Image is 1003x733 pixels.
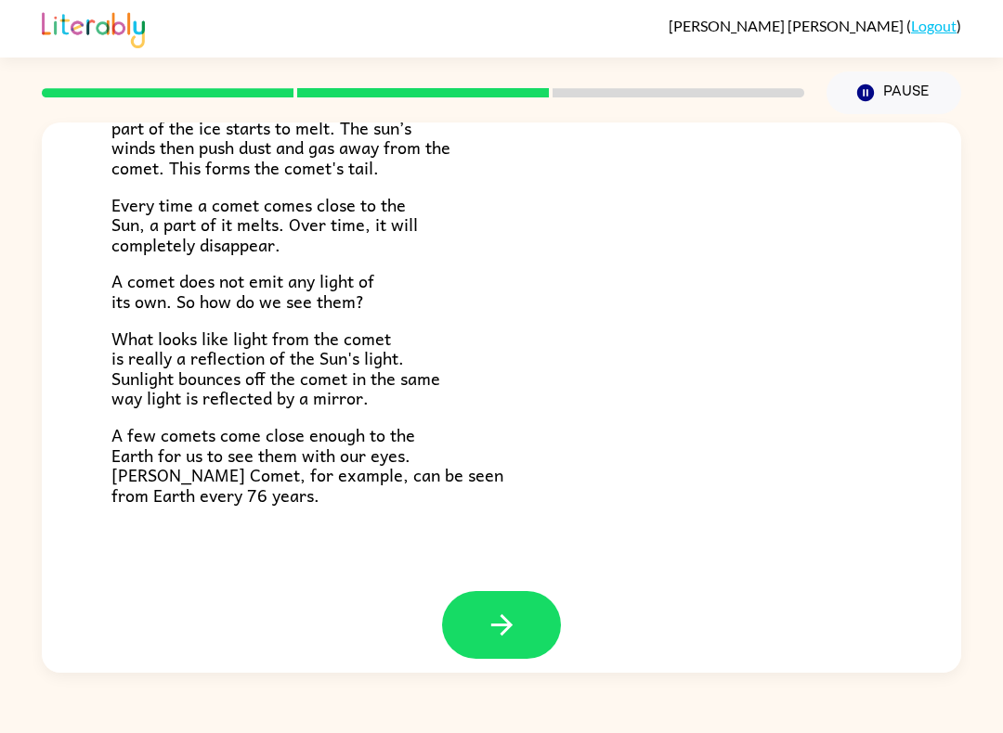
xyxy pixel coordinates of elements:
button: Pause [827,71,961,114]
span: What looks like light from the comet is really a reflection of the Sun's light. Sunlight bounces ... [111,325,440,412]
span: A few comets come close enough to the Earth for us to see them with our eyes. [PERSON_NAME] Comet... [111,421,503,508]
div: ( ) [669,17,961,34]
span: A comet does not emit any light of its own. So how do we see them? [111,267,374,315]
a: Logout [911,17,957,34]
span: [PERSON_NAME] [PERSON_NAME] [669,17,906,34]
img: Literably [42,7,145,48]
span: A comet is made of ice, dust, and gas. When a comet gets close to the Sun, part of the ice starts... [111,74,450,181]
span: Every time a comet comes close to the Sun, a part of it melts. Over time, it will completely disa... [111,191,418,258]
